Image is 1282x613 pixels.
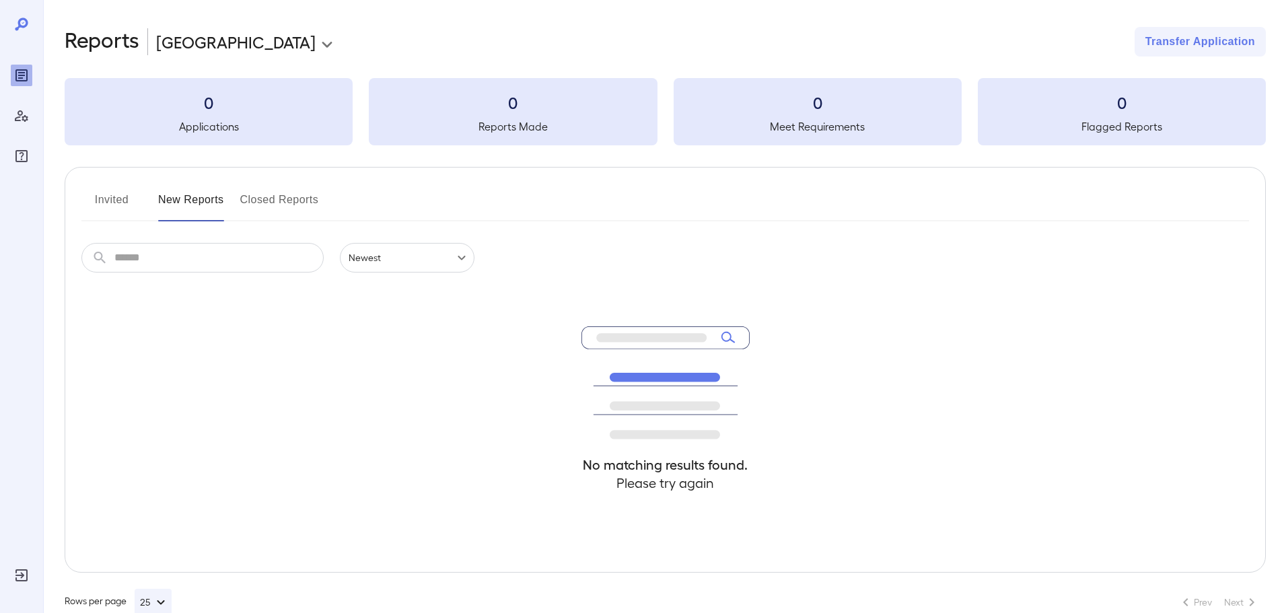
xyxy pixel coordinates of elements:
button: New Reports [158,189,224,221]
h2: Reports [65,27,139,57]
div: Reports [11,65,32,86]
div: Log Out [11,565,32,586]
button: Invited [81,189,142,221]
div: FAQ [11,145,32,167]
h3: 0 [65,92,353,113]
button: Transfer Application [1135,27,1266,57]
nav: pagination navigation [1172,591,1266,613]
h3: 0 [674,92,962,113]
div: Newest [340,243,474,273]
div: Manage Users [11,105,32,127]
h3: 0 [978,92,1266,113]
p: [GEOGRAPHIC_DATA] [156,31,316,52]
h4: Please try again [581,474,750,492]
h5: Flagged Reports [978,118,1266,135]
h5: Meet Requirements [674,118,962,135]
summary: 0Applications0Reports Made0Meet Requirements0Flagged Reports [65,78,1266,145]
h5: Reports Made [369,118,657,135]
h3: 0 [369,92,657,113]
button: Closed Reports [240,189,319,221]
h4: No matching results found. [581,456,750,474]
h5: Applications [65,118,353,135]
